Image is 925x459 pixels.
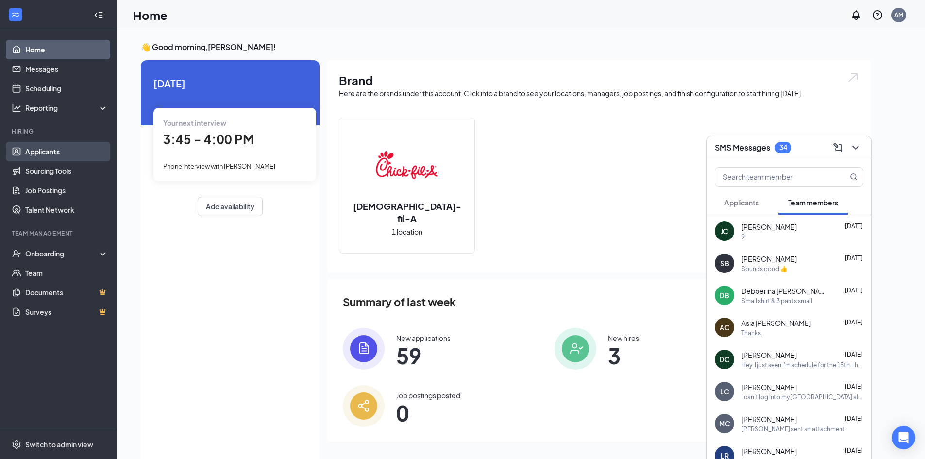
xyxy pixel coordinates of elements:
svg: ChevronDown [850,142,861,153]
span: [PERSON_NAME] [741,254,797,264]
input: Search team member [715,168,830,186]
h1: Brand [339,72,859,88]
span: [DATE] [845,351,863,358]
div: AC [720,323,730,332]
a: Sourcing Tools [25,161,108,181]
a: SurveysCrown [25,302,108,322]
span: 3:45 - 4:00 PM [163,131,254,147]
div: Thanks. [741,329,762,337]
div: Here are the brands under this account. Click into a brand to see your locations, managers, job p... [339,88,859,98]
img: Chick-fil-A [376,134,438,196]
div: Small shirt & 3 pants small [741,297,812,305]
span: [DATE] [845,383,863,390]
span: 3 [608,347,639,364]
img: icon [555,328,596,370]
span: [PERSON_NAME] [741,414,797,424]
a: Job Postings [25,181,108,200]
a: DocumentsCrown [25,283,108,302]
span: Team members [788,198,838,207]
h2: [DEMOGRAPHIC_DATA]-fil-A [339,200,474,224]
a: Scheduling [25,79,108,98]
img: open.6027fd2a22e1237b5b06.svg [847,72,859,83]
div: Switch to admin view [25,440,93,449]
span: 1 location [392,226,422,237]
div: Onboarding [25,249,100,258]
button: Add availability [198,197,263,216]
svg: Collapse [94,10,103,20]
svg: MagnifyingGlass [850,173,858,181]
span: [PERSON_NAME] [741,222,797,232]
span: Asia [PERSON_NAME] [741,318,811,328]
span: Applicants [724,198,759,207]
a: Home [25,40,108,59]
svg: Analysis [12,103,21,113]
span: [DATE] [845,415,863,422]
svg: Notifications [850,9,862,21]
a: Messages [25,59,108,79]
div: I can’t log into my [GEOGRAPHIC_DATA] also. It keeps saying I don’t have permission to access the... [741,393,863,401]
span: [PERSON_NAME] [741,446,797,456]
div: Reporting [25,103,109,113]
div: Open Intercom Messenger [892,426,915,449]
div: Sounds good 👍 [741,265,788,273]
button: ChevronDown [848,140,863,155]
span: [DATE] [845,447,863,454]
h3: SMS Messages [715,142,770,153]
span: Your next interview [163,119,226,127]
button: ComposeMessage [830,140,846,155]
div: LC [720,387,729,396]
div: Hiring [12,127,106,136]
a: Talent Network [25,200,108,220]
h1: Home [133,7,168,23]
div: Job postings posted [396,391,460,400]
h3: 👋 Good morning, [PERSON_NAME] ! [141,42,871,52]
a: Team [25,263,108,283]
svg: QuestionInfo [872,9,883,21]
div: Team Management [12,229,106,238]
img: icon [343,385,385,427]
div: JC [721,226,728,236]
span: [PERSON_NAME] [741,382,797,392]
svg: Settings [12,440,21,449]
svg: UserCheck [12,249,21,258]
div: SB [720,258,729,268]
div: DC [720,355,730,364]
span: Debberina [PERSON_NAME] [741,286,829,296]
div: 34 [779,143,787,152]
span: 59 [396,347,451,364]
div: 9 [741,233,745,241]
span: [DATE] [845,287,863,294]
svg: ComposeMessage [832,142,844,153]
span: [DATE] [153,76,307,91]
span: [DATE] [845,222,863,230]
img: icon [343,328,385,370]
span: [DATE] [845,255,863,262]
span: [PERSON_NAME] [741,350,797,360]
div: DB [720,290,729,300]
span: 0 [396,404,460,422]
span: Summary of last week [343,293,456,310]
svg: WorkstreamLogo [11,10,20,19]
div: New applications [396,333,451,343]
div: [PERSON_NAME] sent an attachment [741,425,845,433]
div: Hey, I just seen I'm schedule for the 15th. I have work at [GEOGRAPHIC_DATA] that day. The 10th, ... [741,361,863,369]
div: New hires [608,333,639,343]
span: Phone Interview with [PERSON_NAME] [163,162,275,170]
a: Applicants [25,142,108,161]
div: MC [719,419,730,428]
span: [DATE] [845,319,863,326]
div: AM [894,11,903,19]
